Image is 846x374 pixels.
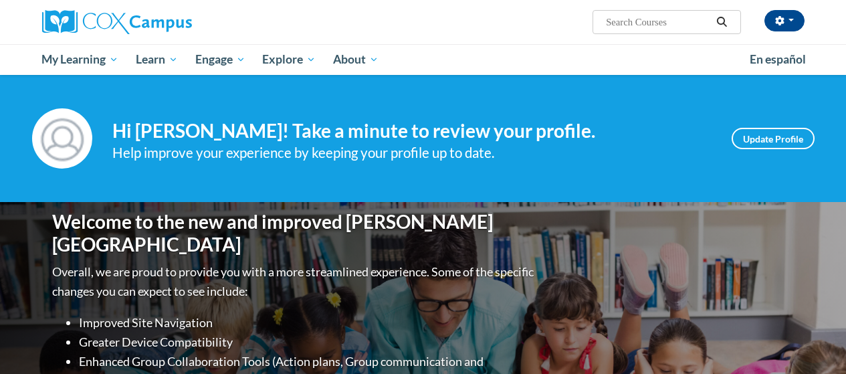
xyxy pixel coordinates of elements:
[187,44,254,75] a: Engage
[792,320,835,363] iframe: Button to launch messaging window
[127,44,187,75] a: Learn
[33,44,128,75] a: My Learning
[79,313,537,333] li: Improved Site Navigation
[262,52,316,68] span: Explore
[333,52,379,68] span: About
[79,333,537,352] li: Greater Device Compatibility
[136,52,178,68] span: Learn
[32,108,92,169] img: Profile Image
[112,142,712,164] div: Help improve your experience by keeping your profile up to date.
[42,10,192,34] img: Cox Campus
[764,10,805,31] button: Account Settings
[52,262,537,301] p: Overall, we are proud to provide you with a more streamlined experience. Some of the specific cha...
[750,52,806,66] span: En español
[732,128,815,149] a: Update Profile
[712,14,732,30] button: Search
[253,44,324,75] a: Explore
[52,211,537,256] h1: Welcome to the new and improved [PERSON_NAME][GEOGRAPHIC_DATA]
[741,45,815,74] a: En español
[195,52,245,68] span: Engage
[32,44,815,75] div: Main menu
[41,52,118,68] span: My Learning
[324,44,387,75] a: About
[42,10,283,34] a: Cox Campus
[605,14,712,30] input: Search Courses
[112,120,712,143] h4: Hi [PERSON_NAME]! Take a minute to review your profile.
